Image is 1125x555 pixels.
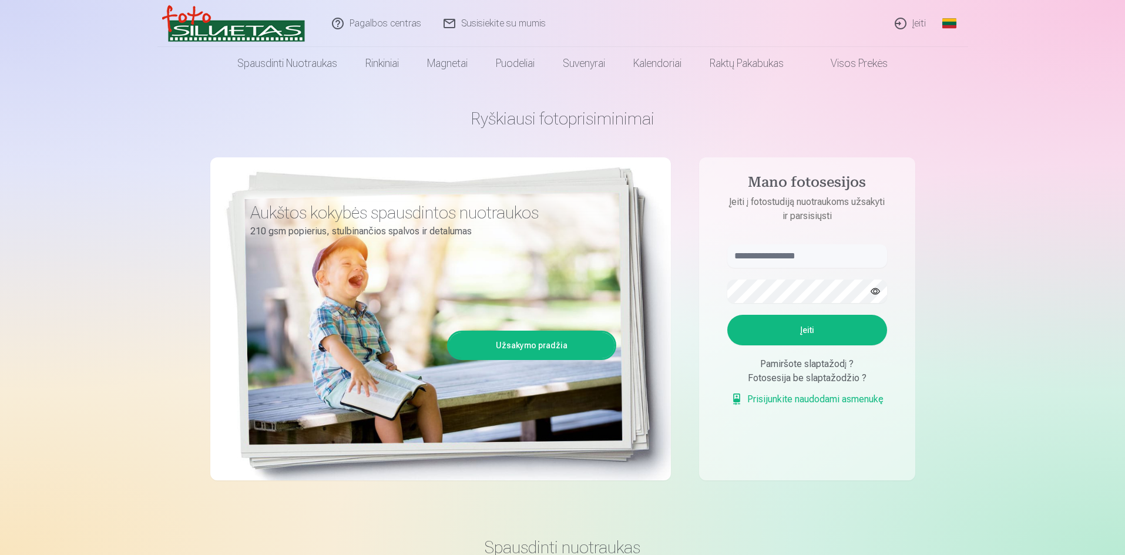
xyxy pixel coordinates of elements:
h1: Ryškiausi fotoprisiminimai [210,108,915,129]
a: Užsakymo pradžia [449,332,614,358]
img: /v3 [162,5,305,42]
a: Visos prekės [798,47,902,80]
a: Puodeliai [482,47,549,80]
div: Pamiršote slaptažodį ? [727,357,887,371]
button: Įeiti [727,315,887,345]
h3: Aukštos kokybės spausdintos nuotraukos [250,202,607,223]
h4: Mano fotosesijos [716,174,899,195]
a: Prisijunkite naudodami asmenukę [731,392,884,406]
p: Įeiti į fotostudiją nuotraukoms užsakyti ir parsisiųsti [716,195,899,223]
p: 210 gsm popierius, stulbinančios spalvos ir detalumas [250,223,607,240]
a: Magnetai [413,47,482,80]
div: Fotosesija be slaptažodžio ? [727,371,887,385]
a: Spausdinti nuotraukas [223,47,351,80]
a: Rinkiniai [351,47,413,80]
a: Kalendoriai [619,47,696,80]
a: Suvenyrai [549,47,619,80]
a: Raktų pakabukas [696,47,798,80]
